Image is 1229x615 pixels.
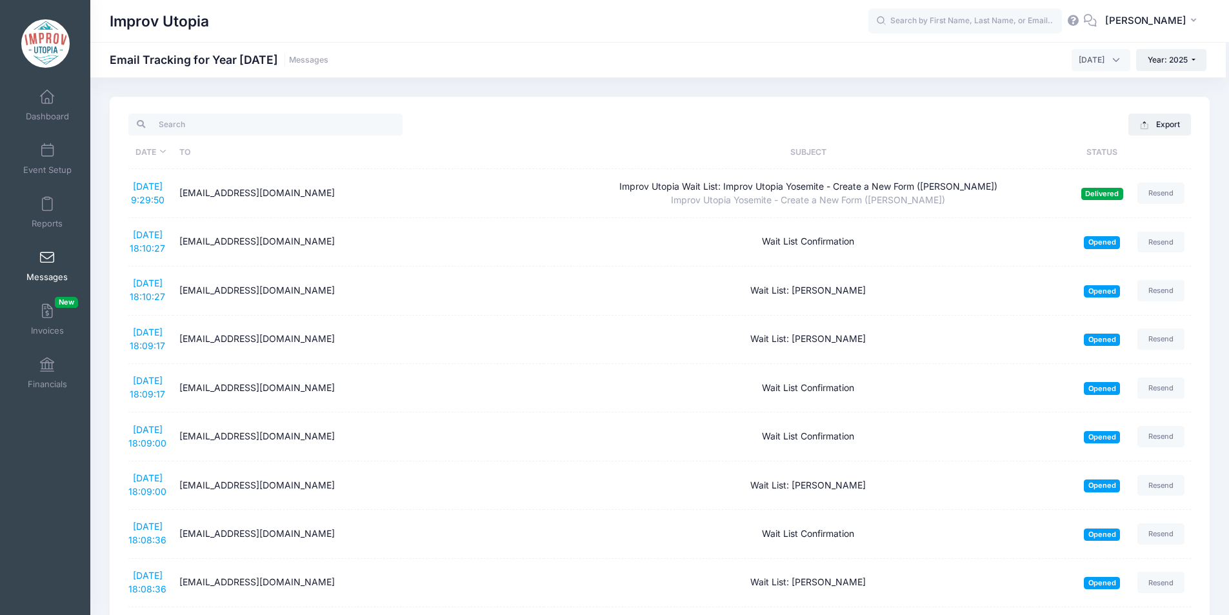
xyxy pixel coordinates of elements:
[179,332,537,346] div: [EMAIL_ADDRESS][DOMAIN_NAME]
[550,235,1066,248] div: Wait List Confirmation
[1137,572,1185,593] a: Resend
[1097,6,1210,36] button: [PERSON_NAME]
[1137,183,1185,204] a: Resend
[1072,49,1130,71] span: September 2025
[179,187,537,200] div: [EMAIL_ADDRESS][DOMAIN_NAME]
[1073,136,1131,169] th: Status: activate to sort column ascending
[1079,54,1104,66] span: September 2025
[179,430,537,443] div: [EMAIL_ADDRESS][DOMAIN_NAME]
[1084,479,1120,492] span: Opened
[550,381,1066,395] div: Wait List Confirmation
[550,430,1066,443] div: Wait List Confirmation
[1148,55,1188,65] span: Year: 2025
[1084,236,1120,248] span: Opened
[128,424,166,449] a: [DATE] 18:09:00
[868,8,1062,34] input: Search by First Name, Last Name, or Email...
[130,229,165,254] a: [DATE] 18:10:27
[17,190,78,235] a: Reports
[1137,523,1185,545] a: Resend
[179,527,537,541] div: [EMAIL_ADDRESS][DOMAIN_NAME]
[26,111,69,122] span: Dashboard
[1137,232,1185,253] a: Resend
[130,277,165,302] a: [DATE] 18:10:27
[1136,49,1206,71] button: Year: 2025
[1084,285,1120,297] span: Opened
[179,479,537,492] div: [EMAIL_ADDRESS][DOMAIN_NAME]
[32,218,63,229] span: Reports
[130,327,165,351] a: [DATE] 18:09:17
[23,165,72,176] span: Event Setup
[1137,328,1185,350] a: Resend
[1084,431,1120,443] span: Opened
[179,576,537,589] div: [EMAIL_ADDRESS][DOMAIN_NAME]
[1105,14,1186,28] span: [PERSON_NAME]
[1137,426,1185,447] a: Resend
[130,375,165,399] a: [DATE] 18:09:17
[17,297,78,342] a: InvoicesNew
[544,136,1074,169] th: Subject: activate to sort column ascending
[128,114,403,136] input: Search
[1084,529,1120,541] span: Opened
[550,479,1066,492] div: Wait List: [PERSON_NAME]
[110,53,328,66] h1: Email Tracking for Year [DATE]
[550,284,1066,297] div: Wait List: [PERSON_NAME]
[21,19,70,68] img: Improv Utopia
[1084,577,1120,589] span: Opened
[1084,334,1120,346] span: Opened
[31,325,64,336] span: Invoices
[28,379,67,390] span: Financials
[17,136,78,181] a: Event Setup
[1128,114,1191,136] button: Export
[550,194,1066,207] div: Improv Utopia Yosemite - Create a New Form ([PERSON_NAME])
[110,6,209,36] h1: Improv Utopia
[26,272,68,283] span: Messages
[550,180,1066,194] div: Improv Utopia Wait List: Improv Utopia Yosemite - Create a New Form ([PERSON_NAME])
[550,332,1066,346] div: Wait List: [PERSON_NAME]
[179,235,537,248] div: [EMAIL_ADDRESS][DOMAIN_NAME]
[131,181,165,205] a: [DATE] 9:29:50
[128,521,166,545] a: [DATE] 18:08:36
[1137,378,1185,399] a: Resend
[550,576,1066,589] div: Wait List: [PERSON_NAME]
[128,570,166,594] a: [DATE] 18:08:36
[128,136,173,169] th: Date: activate to sort column ascending
[179,284,537,297] div: [EMAIL_ADDRESS][DOMAIN_NAME]
[550,527,1066,541] div: Wait List Confirmation
[55,297,78,308] span: New
[128,472,166,497] a: [DATE] 18:09:00
[17,83,78,128] a: Dashboard
[179,381,537,395] div: [EMAIL_ADDRESS][DOMAIN_NAME]
[1137,475,1185,496] a: Resend
[173,136,544,169] th: To: activate to sort column ascending
[17,243,78,288] a: Messages
[1084,382,1120,394] span: Opened
[1131,136,1191,169] th: : activate to sort column ascending
[1137,280,1185,301] a: Resend
[17,350,78,396] a: Financials
[289,55,328,65] a: Messages
[1081,188,1123,200] span: Delivered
